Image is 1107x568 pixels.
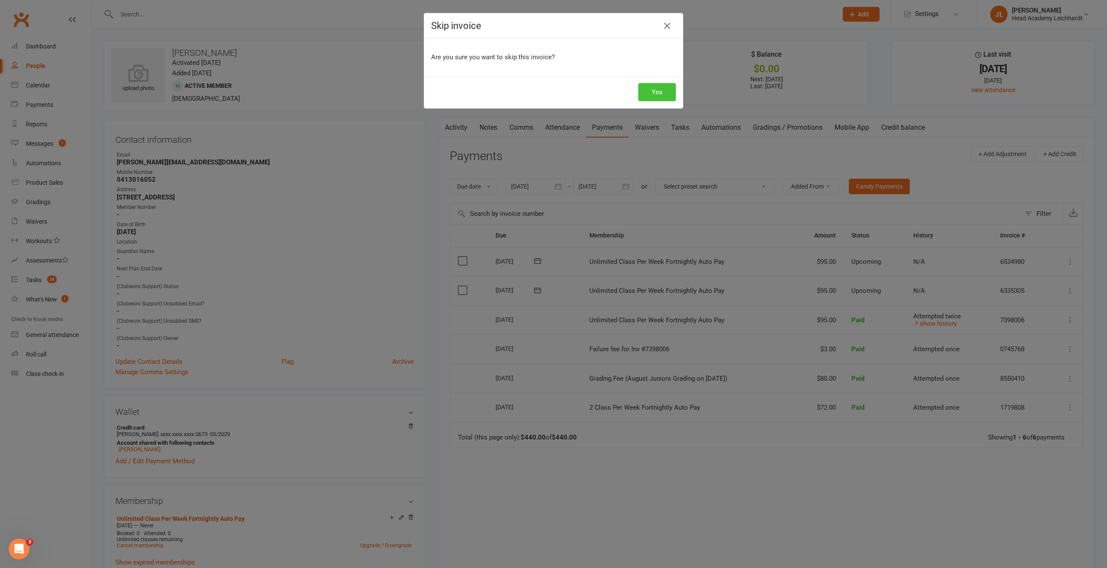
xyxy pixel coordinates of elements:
button: Close [660,19,674,33]
iframe: Intercom live chat [9,539,29,559]
button: Yes [638,83,676,101]
h4: Skip invoice [431,20,676,31]
span: Are you sure you want to skip this invoice? [431,53,555,61]
span: 3 [26,539,33,546]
